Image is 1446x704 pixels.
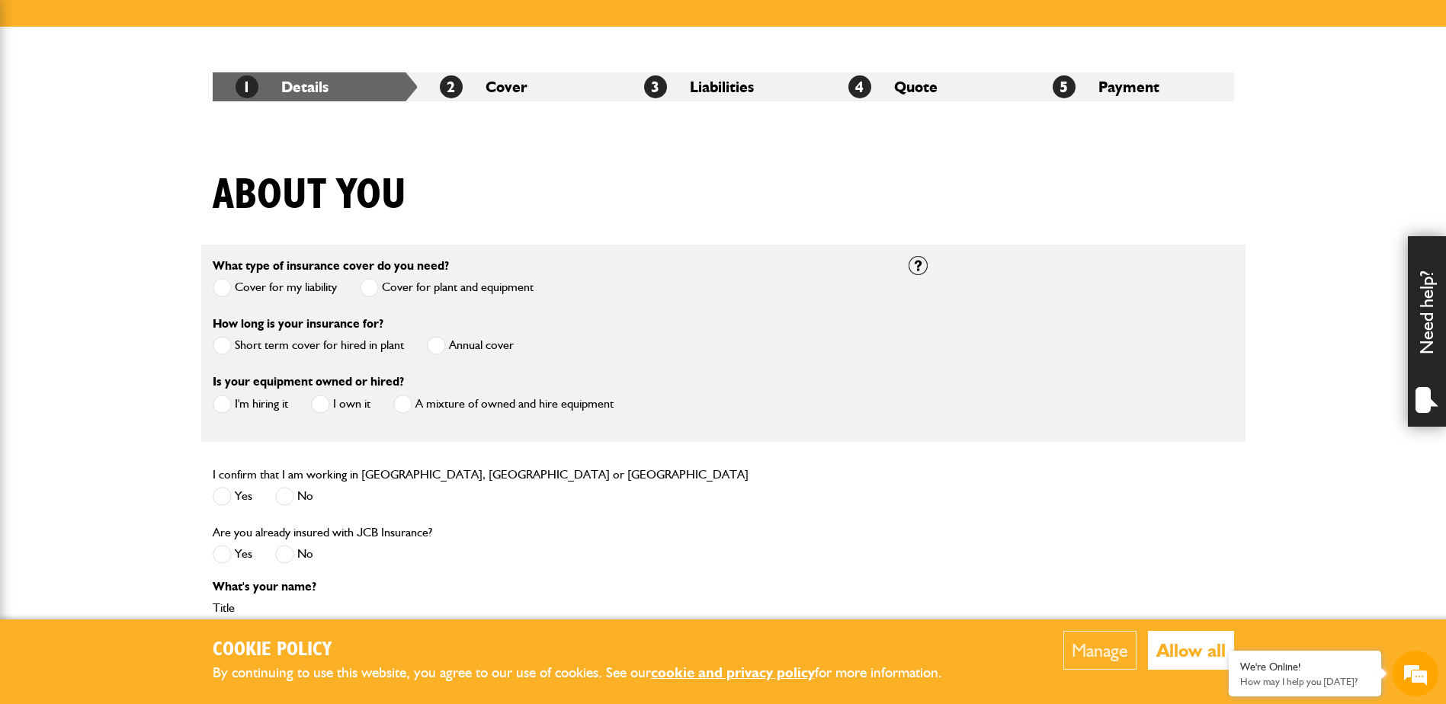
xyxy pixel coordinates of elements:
label: What type of insurance cover do you need? [213,260,449,272]
button: Manage [1063,631,1137,670]
label: I own it [311,395,370,414]
li: Payment [1030,72,1234,101]
label: Are you already insured with JCB Insurance? [213,526,432,539]
li: Cover [417,72,621,101]
label: Is your equipment owned or hired? [213,376,404,388]
label: No [275,545,313,564]
span: 5 [1053,75,1076,98]
li: Quote [826,72,1030,101]
input: Enter your last name [20,141,278,174]
input: Enter your email address [20,186,278,219]
label: I'm hiring it [213,395,288,414]
a: cookie and privacy policy [651,664,815,681]
span: 3 [644,75,667,98]
h1: About you [213,170,406,221]
li: Details [213,72,417,101]
label: Short term cover for hired in plant [213,336,404,355]
div: Chat with us now [79,85,256,105]
h2: Cookie Policy [213,638,967,662]
button: Allow all [1148,631,1234,670]
span: 4 [848,75,871,98]
label: Annual cover [427,336,514,355]
img: d_20077148190_company_1631870298795_20077148190 [26,85,64,106]
em: Start Chat [207,469,277,490]
div: We're Online! [1240,661,1370,674]
label: How long is your insurance for? [213,318,383,330]
div: Minimize live chat window [250,8,287,44]
label: No [275,487,313,506]
p: How may I help you today? [1240,676,1370,687]
div: Need help? [1408,236,1446,427]
input: Enter your phone number [20,231,278,264]
label: Cover for plant and equipment [360,278,534,297]
p: What's your name? [213,581,886,593]
label: A mixture of owned and hire equipment [393,395,614,414]
label: Yes [213,487,252,506]
li: Liabilities [621,72,826,101]
textarea: Type your message and hit 'Enter' [20,276,278,456]
label: I confirm that I am working in [GEOGRAPHIC_DATA], [GEOGRAPHIC_DATA] or [GEOGRAPHIC_DATA] [213,469,749,481]
label: Yes [213,545,252,564]
label: Cover for my liability [213,278,337,297]
span: 2 [440,75,463,98]
p: By continuing to use this website, you agree to our use of cookies. See our for more information. [213,661,967,685]
label: Title [213,602,886,614]
span: 1 [236,75,258,98]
